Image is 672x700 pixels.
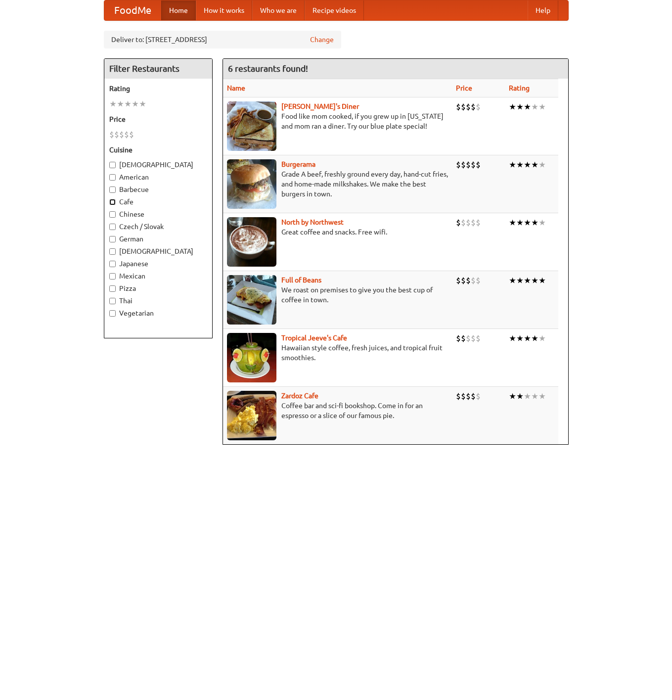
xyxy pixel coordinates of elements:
[124,98,132,109] li: ★
[104,31,341,48] div: Deliver to: [STREET_ADDRESS]
[466,391,471,402] li: $
[476,333,481,344] li: $
[109,209,207,219] label: Chinese
[476,159,481,170] li: $
[124,129,129,140] li: $
[109,248,116,255] input: [DEMOGRAPHIC_DATA]
[109,197,207,207] label: Cafe
[476,217,481,228] li: $
[281,102,359,110] b: [PERSON_NAME]'s Diner
[109,310,116,317] input: Vegetarian
[109,222,207,232] label: Czech / Slovak
[461,391,466,402] li: $
[109,296,207,306] label: Thai
[538,217,546,228] li: ★
[528,0,558,20] a: Help
[109,273,116,280] input: Mexican
[281,276,321,284] a: Full of Beans
[109,199,116,205] input: Cafe
[471,101,476,112] li: $
[227,343,448,363] p: Hawaiian style coffee, fresh juices, and tropical fruit smoothies.
[471,275,476,286] li: $
[524,391,531,402] li: ★
[461,275,466,286] li: $
[227,285,448,305] p: We roast on premises to give you the best cup of coffee in town.
[538,101,546,112] li: ★
[281,392,318,400] a: Zardoz Cafe
[524,101,531,112] li: ★
[531,159,538,170] li: ★
[109,283,207,293] label: Pizza
[516,333,524,344] li: ★
[466,333,471,344] li: $
[139,98,146,109] li: ★
[228,64,308,73] ng-pluralize: 6 restaurants found!
[109,174,116,181] input: American
[509,84,530,92] a: Rating
[538,159,546,170] li: ★
[466,159,471,170] li: $
[531,101,538,112] li: ★
[227,84,245,92] a: Name
[516,391,524,402] li: ★
[516,217,524,228] li: ★
[461,217,466,228] li: $
[281,218,344,226] a: North by Northwest
[252,0,305,20] a: Who we are
[109,84,207,93] h5: Rating
[109,271,207,281] label: Mexican
[281,334,347,342] a: Tropical Jeeve's Cafe
[471,333,476,344] li: $
[476,101,481,112] li: $
[456,275,461,286] li: $
[104,0,161,20] a: FoodMe
[227,391,276,440] img: zardoz.jpg
[227,111,448,131] p: Food like mom cooked, if you grew up in [US_STATE] and mom ran a diner. Try our blue plate special!
[516,275,524,286] li: ★
[461,101,466,112] li: $
[538,275,546,286] li: ★
[456,101,461,112] li: $
[310,35,334,45] a: Change
[109,162,116,168] input: [DEMOGRAPHIC_DATA]
[109,145,207,155] h5: Cuisine
[132,98,139,109] li: ★
[509,101,516,112] li: ★
[227,275,276,325] img: beans.jpg
[109,129,114,140] li: $
[456,84,472,92] a: Price
[531,217,538,228] li: ★
[476,391,481,402] li: $
[461,333,466,344] li: $
[119,129,124,140] li: $
[109,224,116,230] input: Czech / Slovak
[109,298,116,304] input: Thai
[109,185,207,194] label: Barbecue
[227,227,448,237] p: Great coffee and snacks. Free wifi.
[104,59,212,79] h4: Filter Restaurants
[516,159,524,170] li: ★
[509,217,516,228] li: ★
[471,391,476,402] li: $
[109,246,207,256] label: [DEMOGRAPHIC_DATA]
[227,217,276,267] img: north.jpg
[227,169,448,199] p: Grade A beef, freshly ground every day, hand-cut fries, and home-made milkshakes. We make the bes...
[109,172,207,182] label: American
[466,101,471,112] li: $
[509,275,516,286] li: ★
[456,333,461,344] li: $
[461,159,466,170] li: $
[109,234,207,244] label: German
[109,259,207,269] label: Japanese
[305,0,364,20] a: Recipe videos
[524,159,531,170] li: ★
[109,160,207,170] label: [DEMOGRAPHIC_DATA]
[109,285,116,292] input: Pizza
[114,129,119,140] li: $
[109,211,116,218] input: Chinese
[538,333,546,344] li: ★
[471,159,476,170] li: $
